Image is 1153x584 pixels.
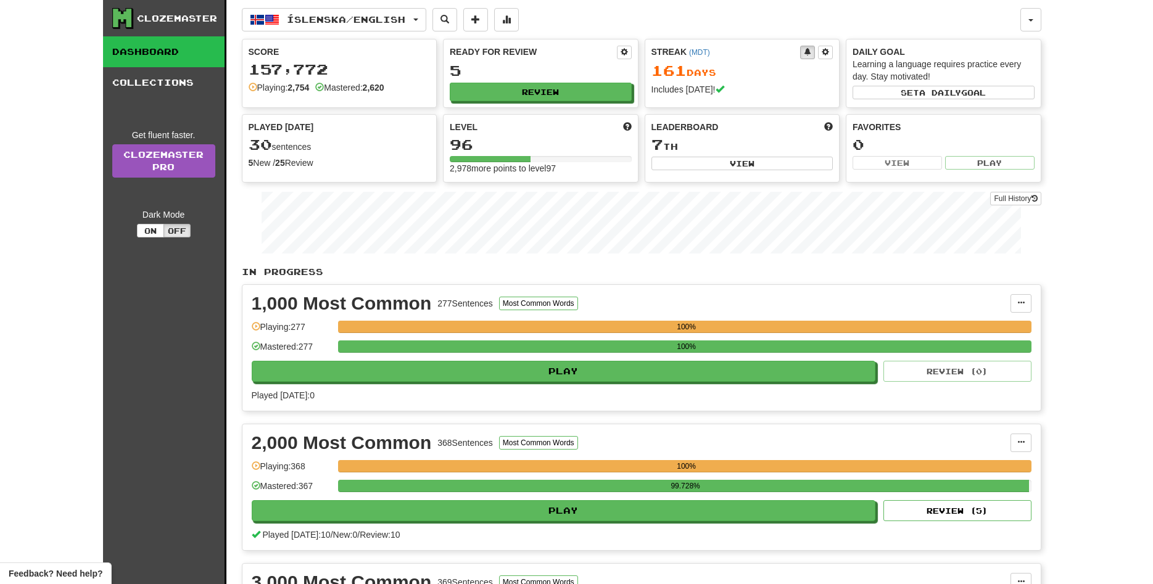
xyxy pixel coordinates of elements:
button: Off [163,224,191,237]
div: Playing: 368 [252,460,332,480]
strong: 25 [275,158,285,168]
div: 5 [450,63,632,78]
div: New / Review [249,157,431,169]
button: Add sentence to collection [463,8,488,31]
button: Review (0) [883,361,1031,382]
div: 0 [853,137,1035,152]
a: ClozemasterPro [112,144,215,178]
div: Dark Mode [112,208,215,221]
span: Score more points to level up [623,121,632,133]
button: On [137,224,164,237]
div: 96 [450,137,632,152]
button: Play [252,361,876,382]
a: (MDT) [689,48,710,57]
div: Ready for Review [450,46,617,58]
div: 99.728% [342,480,1030,492]
button: View [853,156,942,170]
strong: 2,620 [363,83,384,93]
div: Streak [651,46,801,58]
p: In Progress [242,266,1041,278]
div: Learning a language requires practice every day. Stay motivated! [853,58,1035,83]
div: Mastered: 277 [252,340,332,361]
span: New: 0 [333,530,358,540]
span: 161 [651,62,687,79]
button: Full History [990,192,1041,205]
div: 100% [342,460,1031,472]
div: Playing: 277 [252,321,332,341]
div: Mastered: 367 [252,480,332,500]
div: 277 Sentences [437,297,493,310]
span: Review: 10 [360,530,400,540]
strong: 5 [249,158,254,168]
button: Review [450,83,632,101]
span: Level [450,121,477,133]
span: Played [DATE]: 0 [252,390,315,400]
div: Includes [DATE]! [651,83,833,96]
div: 157,772 [249,62,431,77]
div: Playing: [249,81,310,94]
button: View [651,157,833,170]
span: Played [DATE]: 10 [262,530,330,540]
button: Most Common Words [499,436,578,450]
div: 368 Sentences [437,437,493,449]
span: Open feedback widget [9,567,102,580]
span: Leaderboard [651,121,719,133]
button: Seta dailygoal [853,86,1035,99]
button: Íslenska/English [242,8,426,31]
strong: 2,754 [287,83,309,93]
span: Íslenska / English [287,14,405,25]
div: Score [249,46,431,58]
span: / [357,530,360,540]
div: Favorites [853,121,1035,133]
span: 30 [249,136,272,153]
span: / [331,530,333,540]
div: Get fluent faster. [112,129,215,141]
div: 2,978 more points to level 97 [450,162,632,175]
button: Review (5) [883,500,1031,521]
div: Mastered: [315,81,384,94]
div: sentences [249,137,431,153]
a: Dashboard [103,36,225,67]
div: 100% [342,340,1031,353]
div: 1,000 Most Common [252,294,432,313]
button: Play [252,500,876,521]
span: Played [DATE] [249,121,314,133]
span: a daily [919,88,961,97]
span: 7 [651,136,663,153]
a: Collections [103,67,225,98]
div: 2,000 Most Common [252,434,432,452]
div: Daily Goal [853,46,1035,58]
div: Clozemaster [137,12,217,25]
span: This week in points, UTC [824,121,833,133]
div: 100% [342,321,1031,333]
div: Day s [651,63,833,79]
div: th [651,137,833,153]
button: Search sentences [432,8,457,31]
button: Play [945,156,1035,170]
button: More stats [494,8,519,31]
button: Most Common Words [499,297,578,310]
